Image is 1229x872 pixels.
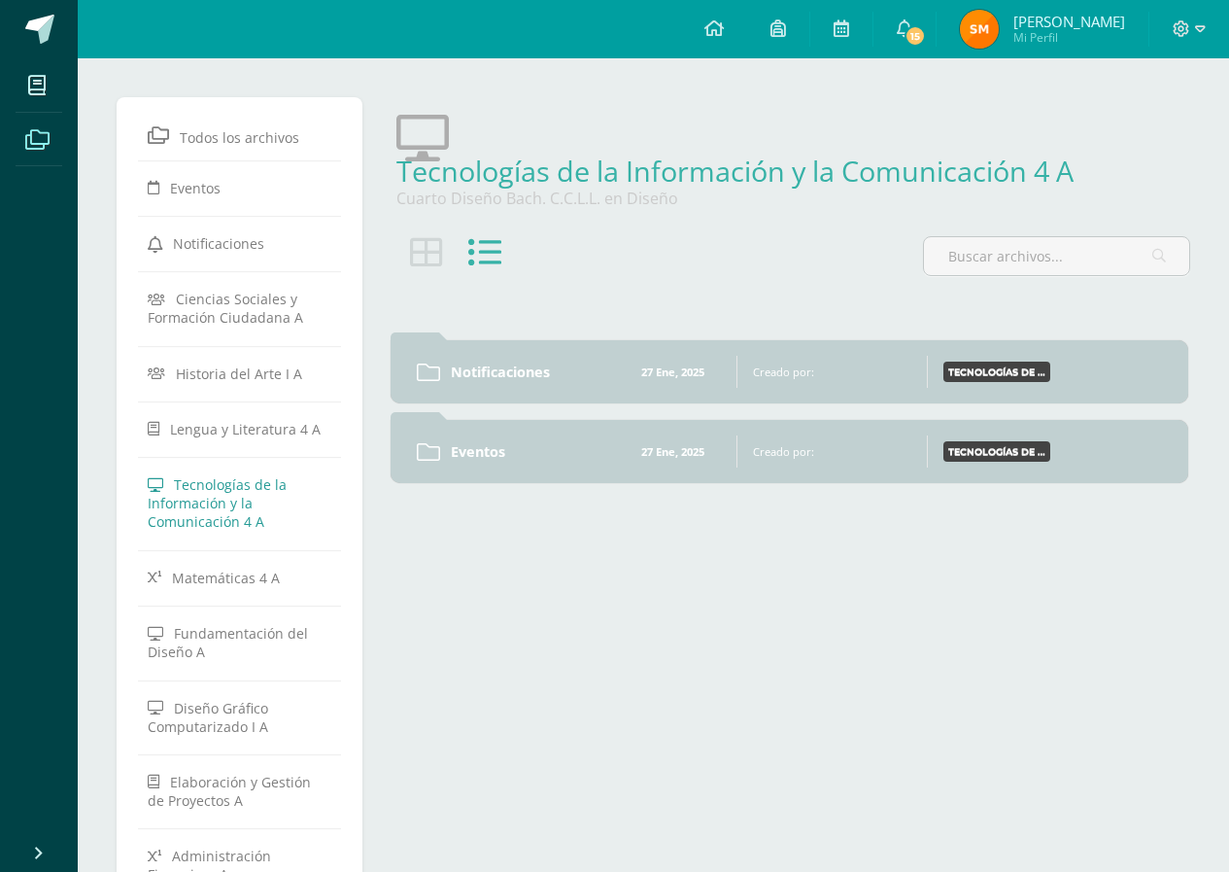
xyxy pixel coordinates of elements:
[176,365,302,383] span: Historia del Arte I A
[641,365,721,379] div: 27 Ene, 2025
[943,441,1050,462] label: Tecnologías de la Información y la Comunicación 4
[148,624,308,661] span: Fundamentación del Diseño A
[753,444,919,459] div: Creado por:
[148,475,287,531] span: Tecnologías de la Información y la Comunicación 4 A
[148,170,331,205] a: Eventos
[960,10,999,49] img: fb1d236bc03aac6c6b8e5e5ccda786c2.png
[180,128,299,147] span: Todos los archivos
[148,118,331,153] a: Todos los archivos
[172,569,280,587] span: Matemáticas 4 A
[396,152,1074,190] a: Tecnologías de la Información y la Comunicación 4 A
[452,442,729,461] div: Eventos Tecnologías de la Información y la Comunicación 4 Cuarto Diseño Bach. C.C.L.L. en Diseño 'A'
[148,226,331,261] a: Notificaciones
[1013,12,1125,31] span: [PERSON_NAME]
[1013,29,1125,46] span: Mi Perfil
[148,615,331,669] a: Fundamentación del Diseño A
[170,179,221,197] span: Eventos
[148,690,331,744] a: Diseño Gráfico Computarizado I A
[943,362,1050,382] label: Tecnologías de la Información y la Comunicación 4
[148,560,331,595] a: Matemáticas 4 A
[148,356,331,391] a: Historia del Arte I A
[148,698,268,735] span: Diseño Gráfico Computarizado I A
[753,365,919,379] div: Creado por:
[148,281,331,334] a: Ciencias Sociales y Formación Ciudadana A
[148,467,331,539] a: Tecnologías de la Información y la Comunicación 4 A
[170,420,321,438] span: Lengua y Literatura 4 A
[924,237,1189,275] input: Buscar archivos...
[641,444,721,459] div: 27 Ene, 2025
[148,773,311,810] span: Elaboración y Gestión de Proyectos A
[452,442,610,461] a: Eventos
[173,234,264,253] span: Notificaciones
[452,363,610,381] a: Notificaciones
[396,152,1182,190] div: Tecnologías de la Información y la Comunicación 4 A
[148,290,303,327] span: Ciencias Sociales y Formación Ciudadana A
[905,25,926,47] span: 15
[148,411,331,446] a: Lengua y Literatura 4 A
[148,764,331,818] a: Elaboración y Gestión de Proyectos A
[452,363,729,381] div: Notificaciones Tecnologías de la Información y la Comunicación 4 Cuarto Diseño Bach. C.C.L.L. en ...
